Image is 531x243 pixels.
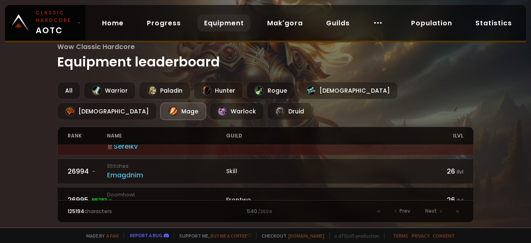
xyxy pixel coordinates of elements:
[433,233,455,239] a: Consent
[107,141,226,152] div: Sereikv
[68,208,84,215] span: 125194
[246,82,295,99] div: Rogue
[68,195,107,205] div: 26995
[174,233,251,239] span: Support me,
[57,187,474,213] a: 2699595283 DoomhowlMirezibaFrontwo26 ilvl
[197,15,251,32] a: Equipment
[425,207,437,215] span: Next
[107,199,226,209] div: Mireziba
[68,208,167,215] div: characters
[107,162,226,170] small: Stitches
[57,103,157,120] div: [DEMOGRAPHIC_DATA]
[57,42,474,52] span: Wow Classic Hardcore
[36,9,74,24] small: Classic Hardcore
[140,15,188,32] a: Progress
[84,82,136,99] div: Warrior
[160,103,206,120] div: Mage
[412,233,429,239] a: Privacy
[288,233,324,239] a: [DOMAIN_NAME]
[267,103,312,120] div: Druid
[194,82,243,99] div: Hunter
[209,103,264,120] div: Warlock
[5,5,85,41] a: Classic HardcoreAOTC
[81,233,119,239] span: Made by
[95,15,130,32] a: Home
[107,170,226,180] div: Emagdnim
[92,168,95,175] span: -
[139,82,190,99] div: Paladin
[399,207,410,215] span: Prev
[68,127,107,145] div: rank
[457,197,463,204] small: ilvl
[424,195,463,205] div: 26
[57,159,474,184] a: 26994-StitchesEmagdnimSkill26 ilvl
[226,167,424,176] div: Skill
[298,82,398,99] div: [DEMOGRAPHIC_DATA]
[210,233,251,239] a: Buy me a coffee
[107,127,226,145] div: name
[256,233,324,239] span: Checkout
[36,9,74,37] span: AOTC
[329,233,379,239] span: v. d752d5 - production
[166,208,364,215] div: 540
[106,233,119,239] a: a fan
[424,166,463,177] div: 26
[68,166,107,177] div: 26994
[130,232,162,238] a: Report a bug
[261,15,309,32] a: Mak'gora
[92,196,113,204] span: 95283
[57,42,474,72] h1: Equipment leaderboard
[57,82,80,99] div: All
[457,168,463,175] small: ilvl
[226,127,424,145] div: guild
[469,15,519,32] a: Statistics
[226,196,424,204] div: Frontwo
[319,15,356,32] a: Guilds
[424,127,463,145] div: ilvl
[404,15,459,32] a: Population
[258,209,272,215] small: / 2504
[107,191,226,199] small: Doomhowl
[393,233,408,239] a: Terms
